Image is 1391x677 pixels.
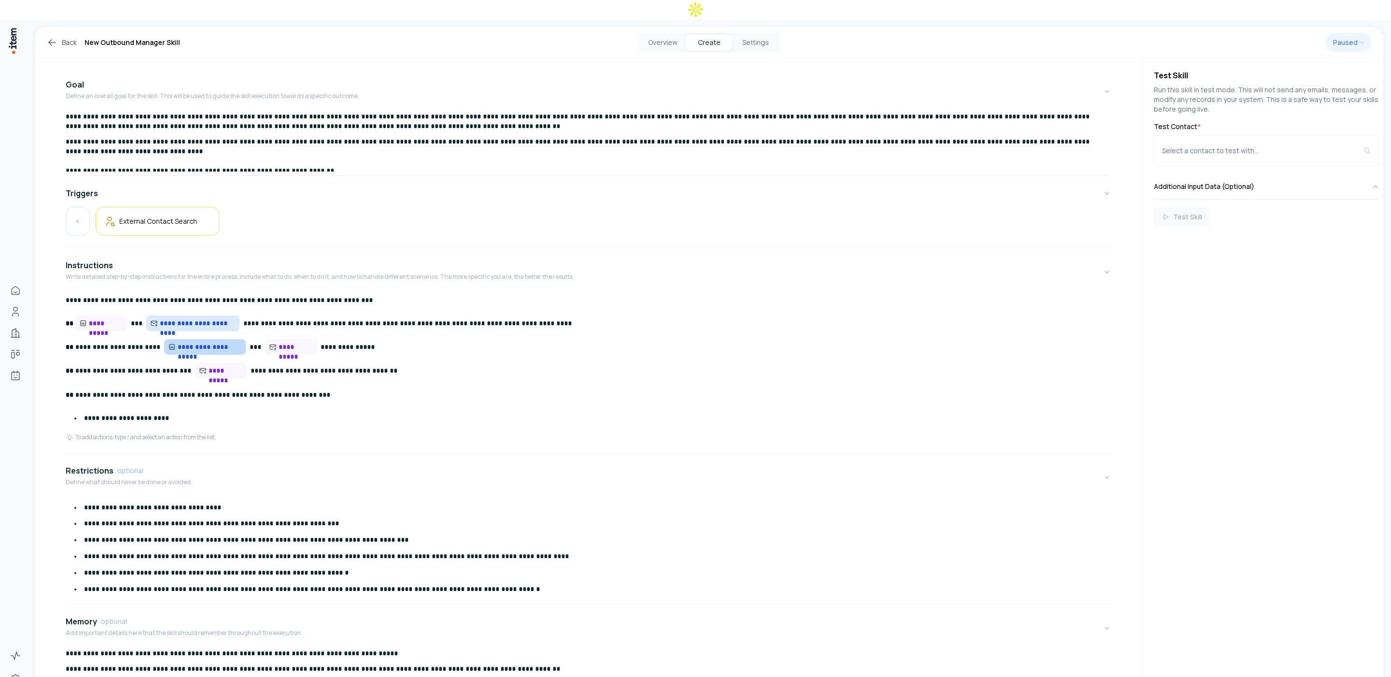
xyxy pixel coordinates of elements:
[66,273,574,281] p: Write detailed step-by-step instructions for the entire process. Include what to do, when to do i...
[732,35,779,50] button: Settings
[66,465,114,476] h4: Restrictions
[66,180,1111,207] button: Triggers
[119,216,197,226] h5: External Contact Search
[101,617,127,626] span: optional
[66,71,1111,112] button: GoalDefine an overall goal for the skill. This will be used to guide the skill execution towards ...
[6,323,25,343] a: Companies
[66,292,1111,449] div: InstructionsWrite detailed step-by-step instructions for the entire process. Include what to do, ...
[117,466,143,475] span: optional
[66,498,1111,600] div: RestrictionsoptionalDefine what should never be done or avoided.
[66,433,216,441] div: To add actions, type / and select an action from the list.
[6,366,25,385] a: Agents
[639,35,686,50] button: Overview
[66,187,98,199] h4: Triggers
[66,629,302,637] p: Add important details here that the skill should remember throughout the execution.
[66,457,1111,498] button: RestrictionsoptionalDefine what should never be done or avoided.
[66,478,192,486] p: Define what should never be done or avoided.
[1154,174,1379,199] button: Additional Input Data (Optional)
[6,345,25,364] a: Deals
[66,112,1111,172] div: GoalDefine an overall goal for the skill. This will be used to guide the skill execution towards ...
[1154,70,1379,81] h4: Test Skill
[46,37,77,48] a: Back
[1154,85,1379,114] p: Run this skill in test mode. This will not send any emails, messages, or modify any records in yo...
[85,37,180,48] h1: New Outbound Manager Skill
[6,302,25,321] a: People
[8,27,17,55] img: Item Brain Logo
[6,646,25,665] a: Activity
[66,616,97,627] h4: Memory
[1162,146,1363,156] div: Select a contact to test with...
[66,207,1111,244] div: Triggers
[686,35,732,50] button: Create
[66,259,113,271] h4: Instructions
[66,608,1111,648] button: MemoryoptionalAdd important details here that the skill should remember throughout the execution.
[66,79,84,90] h4: Goal
[1154,122,1379,131] label: Test Contact
[66,92,359,100] p: Define an overall goal for the skill. This will be used to guide the skill execution towards a sp...
[66,252,1111,292] button: InstructionsWrite detailed step-by-step instructions for the entire process. Include what to do, ...
[6,281,25,300] a: Home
